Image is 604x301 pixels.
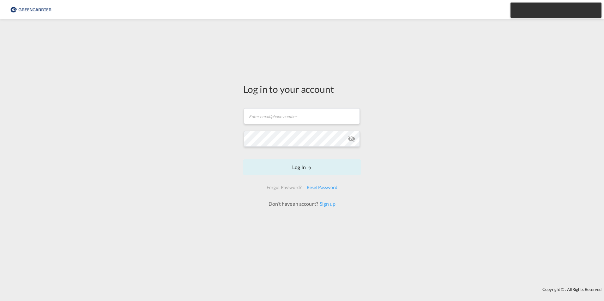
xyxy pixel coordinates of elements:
[244,108,360,124] input: Enter email/phone number
[304,182,340,193] div: Reset Password
[262,200,342,207] div: Don't have an account?
[9,3,52,17] img: e39c37208afe11efa9cb1d7a6ea7d6f5.png
[348,135,355,143] md-icon: icon-eye-off
[264,182,304,193] div: Forgot Password?
[243,82,361,96] div: Log in to your account
[318,201,335,207] a: Sign up
[243,159,361,175] button: LOGIN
